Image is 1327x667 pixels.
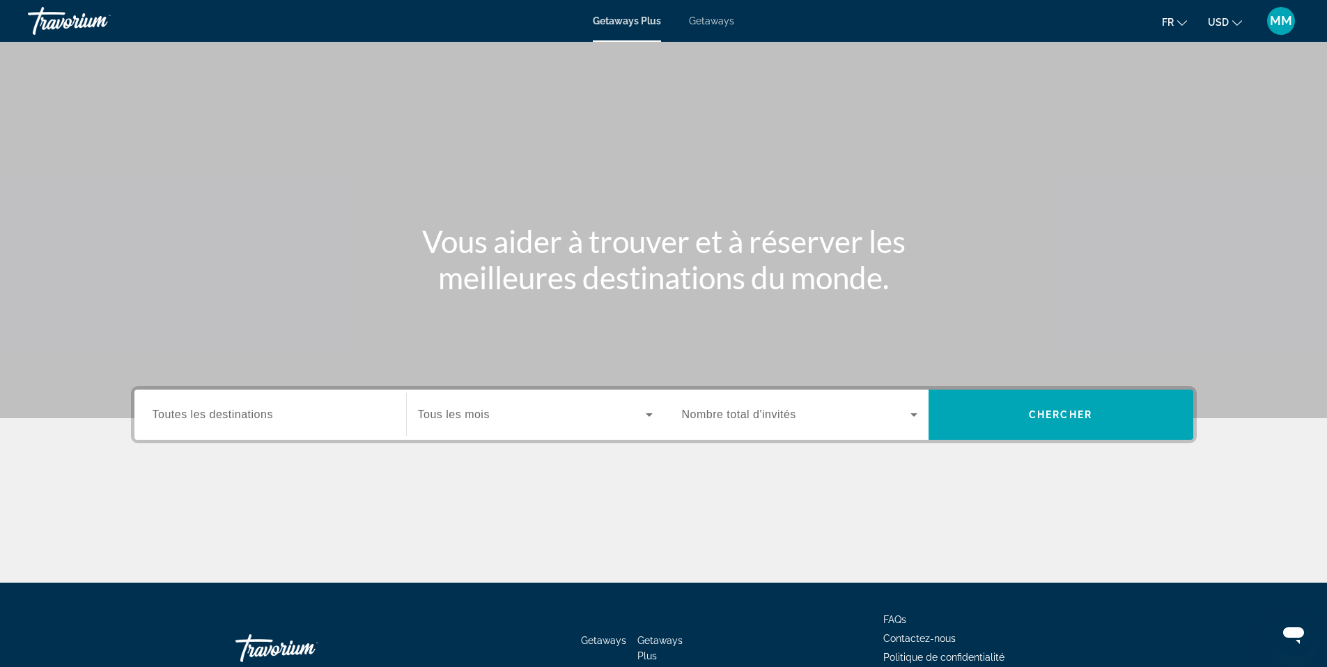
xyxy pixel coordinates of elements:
[929,390,1193,440] button: Chercher
[1270,14,1292,28] span: MM
[637,635,683,661] a: Getaways Plus
[883,652,1004,663] a: Politique de confidentialité
[418,408,490,420] span: Tous les mois
[593,15,661,26] a: Getaways Plus
[1271,611,1316,656] iframe: Bouton de lancement de la fenêtre de messagerie
[581,635,626,646] a: Getaways
[1162,17,1174,28] span: fr
[689,15,734,26] a: Getaways
[403,223,925,296] h1: Vous aider à trouver et à réserver les meilleures destinations du monde.
[153,408,273,420] span: Toutes les destinations
[1029,409,1092,420] span: Chercher
[1208,12,1242,32] button: Change currency
[1208,17,1229,28] span: USD
[1263,6,1299,36] button: User Menu
[682,408,796,420] span: Nombre total d'invités
[28,3,167,39] a: Travorium
[883,633,956,644] a: Contactez-nous
[883,614,906,625] a: FAQs
[1162,12,1187,32] button: Change language
[134,390,1193,440] div: Search widget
